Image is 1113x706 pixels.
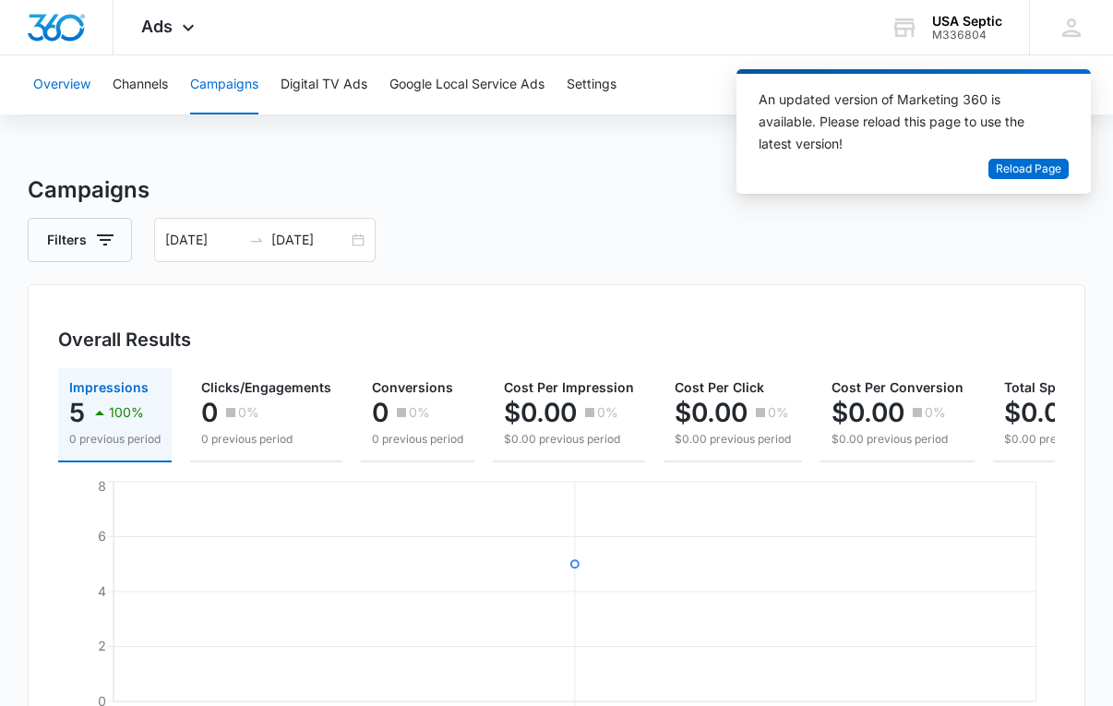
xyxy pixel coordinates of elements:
span: to [249,233,264,247]
button: Overview [33,55,90,114]
span: Impressions [69,379,149,395]
p: $0.00 [675,398,748,427]
p: $0.00 previous period [675,431,791,448]
button: Google Local Service Ads [389,55,545,114]
p: 0 [372,398,389,427]
button: Channels [113,55,168,114]
p: $0.00 [504,398,577,427]
div: An updated version of Marketing 360 is available. Please reload this page to use the latest version! [759,89,1047,155]
p: 0% [768,406,789,419]
button: Settings [567,55,616,114]
p: 0% [597,406,618,419]
p: 0 [201,398,218,427]
p: 0 previous period [201,431,331,448]
input: Start date [165,230,242,250]
span: Cost Per Conversion [832,379,963,395]
div: account name [932,14,1002,29]
p: $0.00 previous period [504,431,634,448]
h3: Campaigns [28,174,1085,207]
button: Digital TV Ads [281,55,367,114]
span: Cost Per Impression [504,379,634,395]
p: 100% [109,406,144,419]
p: 0% [925,406,946,419]
button: Filters [28,218,132,262]
p: 0 previous period [69,431,161,448]
p: 5 [69,398,85,427]
tspan: 2 [98,638,106,653]
div: account id [932,29,1002,42]
span: Reload Page [996,161,1061,178]
button: Campaigns [190,55,258,114]
tspan: 6 [98,528,106,544]
h3: Overall Results [58,326,191,353]
input: End date [271,230,348,250]
span: Ads [141,17,173,36]
button: Reload Page [988,159,1069,180]
tspan: 4 [98,583,106,599]
p: $0.00 [832,398,904,427]
p: $0.00 previous period [832,431,963,448]
p: 0% [238,406,259,419]
span: Total Spend [1004,379,1080,395]
span: Clicks/Engagements [201,379,331,395]
tspan: 8 [98,479,106,495]
p: 0 previous period [372,431,463,448]
p: $0.00 [1004,398,1077,427]
p: 0% [409,406,430,419]
span: swap-right [249,233,264,247]
span: Cost Per Click [675,379,764,395]
span: Conversions [372,379,453,395]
